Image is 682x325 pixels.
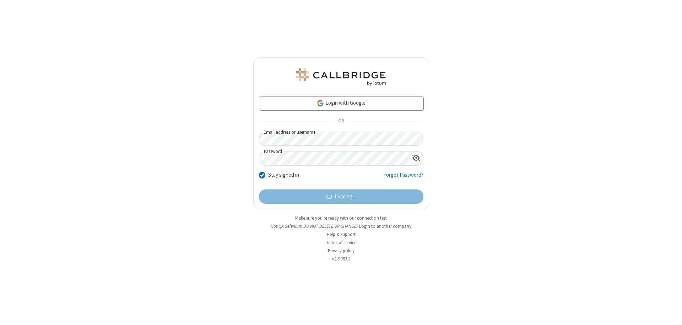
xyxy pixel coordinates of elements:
button: Login to another company [359,223,411,230]
li: Not QA Selenium DO NOT DELETE OR CHANGE? [253,223,429,230]
a: Login with Google [259,96,423,110]
input: Password [259,152,409,165]
span: OR [335,116,347,126]
div: Show password [409,152,423,165]
a: Privacy policy [328,248,354,254]
a: Terms of service [326,239,356,246]
span: Loading... [335,193,356,201]
a: Forgot Password? [383,171,423,184]
li: v2.6.353.2 [253,255,429,262]
a: Help & support [327,231,356,237]
button: Loading... [259,189,423,204]
img: QA Selenium DO NOT DELETE OR CHANGE [295,68,387,86]
input: Email address or username [259,132,423,146]
iframe: Chat [664,307,677,320]
a: Make sure you're ready with our connection test [295,215,387,221]
img: google-icon.png [316,99,324,107]
label: Stay signed in [268,171,299,179]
